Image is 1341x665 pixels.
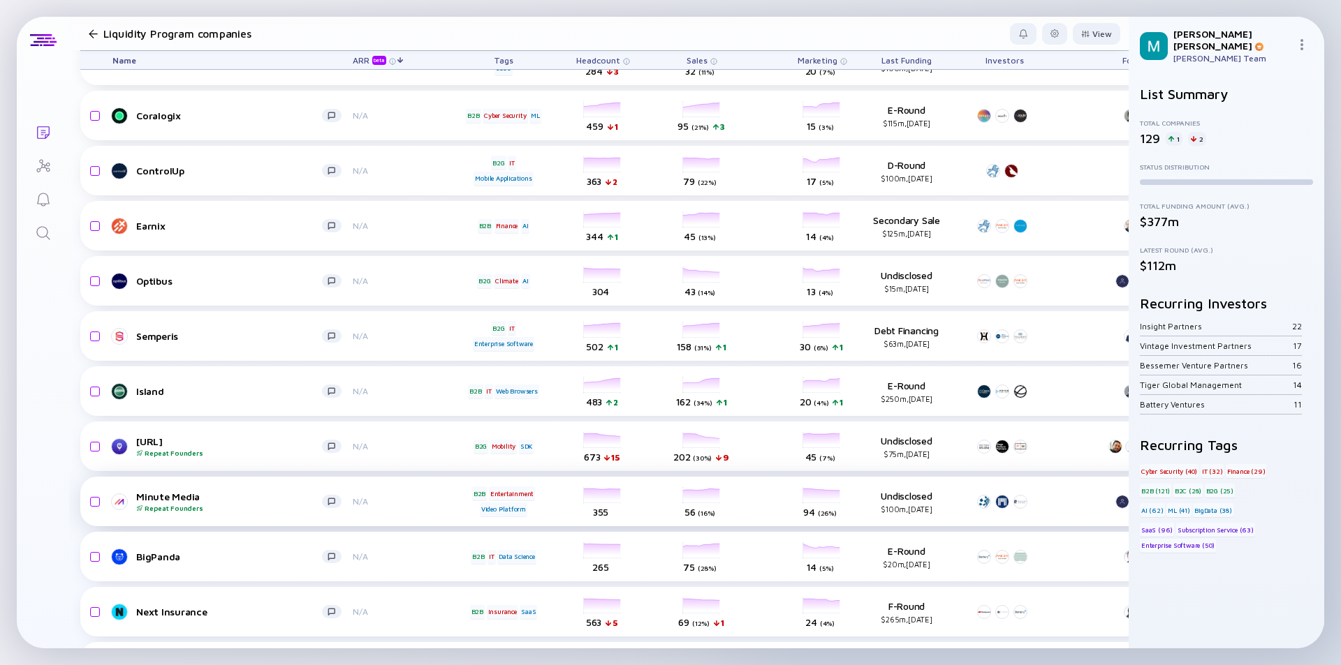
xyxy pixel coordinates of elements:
[491,321,506,335] div: B2G
[1293,341,1302,351] div: 17
[487,605,518,619] div: Insurance
[353,496,444,507] div: N/A
[1188,132,1206,146] div: 2
[372,56,386,65] div: beta
[861,545,952,569] div: E-Round
[17,114,69,148] a: Lists
[483,109,527,123] div: Cyber Security
[861,174,952,183] div: $100m, [DATE]
[112,548,353,565] a: BigPanda
[103,27,251,40] h1: Liquidity Program companies
[1140,258,1313,273] div: $112m
[112,604,353,620] a: Next Insurance
[520,605,537,619] div: SaaS
[478,219,492,233] div: B2B
[1140,503,1165,517] div: AI (62)
[1140,484,1171,498] div: B2B (121)
[489,486,535,500] div: Entertainment
[861,449,952,458] div: $75m, [DATE]
[861,615,952,624] div: $265m, [DATE]
[112,218,353,234] a: Earnix
[353,386,444,396] div: N/A
[1292,360,1302,371] div: 16
[861,435,952,458] div: Undisclosed
[1201,464,1224,478] div: IT (32)
[112,383,353,400] a: Island
[112,491,353,512] a: Minute MediaRepeat Founders
[861,394,952,403] div: $250m, [DATE]
[1140,523,1174,537] div: SaaS (96)
[519,440,534,454] div: SDK
[488,550,496,564] div: IT
[466,109,481,123] div: B2B
[353,331,444,341] div: N/A
[1140,32,1168,60] img: Mordechai Profile Picture
[1099,51,1182,69] div: Founders
[136,220,322,232] div: Earnix
[17,148,69,181] a: Investor Map
[473,337,534,351] div: Enterprise Software
[1293,380,1302,390] div: 14
[1173,484,1203,498] div: B2C (28)
[1140,202,1313,210] div: Total Funding Amount (Avg.)
[1140,214,1313,229] div: $377m
[353,221,444,231] div: N/A
[1296,39,1307,50] img: Menu
[861,284,952,293] div: $15m, [DATE]
[521,274,530,288] div: AI
[1173,53,1291,63] div: [PERSON_NAME] Team
[112,163,353,179] a: ControlUp
[1073,23,1120,45] div: View
[112,107,353,124] a: Coralogix
[861,119,952,128] div: $115m, [DATE]
[112,328,353,345] a: Semperis
[1292,321,1302,331] div: 22
[136,449,322,457] div: Repeat Founders
[485,384,493,398] div: IT
[136,385,322,397] div: Island
[474,440,488,454] div: B2G
[881,55,932,66] span: Last Funding
[17,181,69,215] a: Reminders
[471,550,485,564] div: B2B
[1140,399,1294,410] div: Battery Ventures
[468,384,483,398] div: B2B
[1294,399,1302,410] div: 11
[136,491,322,512] div: Minute Media
[861,269,952,293] div: Undisclosed
[798,55,837,66] span: Marketing
[1140,360,1292,371] div: Bessemer Venture Partners
[136,165,322,177] div: ControlUp
[861,600,952,624] div: F-Round
[508,156,516,170] div: IT
[353,606,444,617] div: N/A
[1140,246,1313,254] div: Latest Round (Avg.)
[136,330,322,342] div: Semperis
[353,551,444,562] div: N/A
[353,165,444,176] div: N/A
[521,219,530,233] div: AI
[472,486,487,500] div: B2B
[1166,503,1192,517] div: ML (41)
[494,384,539,398] div: Web Browsers
[1176,523,1255,537] div: Subscription Service (63)
[861,324,952,348] div: Debt Financing
[1140,539,1216,553] div: Enterprise Software (50)
[861,560,952,569] div: $20m, [DATE]
[861,339,952,348] div: $63m, [DATE]
[136,504,322,512] div: Repeat Founders
[494,219,520,233] div: Finance
[576,55,620,66] span: Headcount
[470,605,485,619] div: B2B
[508,321,516,335] div: IT
[1140,464,1199,478] div: Cyber Security (40)
[136,110,322,121] div: Coralogix
[474,172,533,186] div: Mobile Applications
[1205,484,1235,498] div: B2G (25)
[861,490,952,514] div: Undisclosed
[1140,341,1293,351] div: Vintage Investment Partners
[494,274,520,288] div: Climate
[973,51,1036,69] div: Investors
[353,276,444,286] div: N/A
[861,104,952,128] div: E-Round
